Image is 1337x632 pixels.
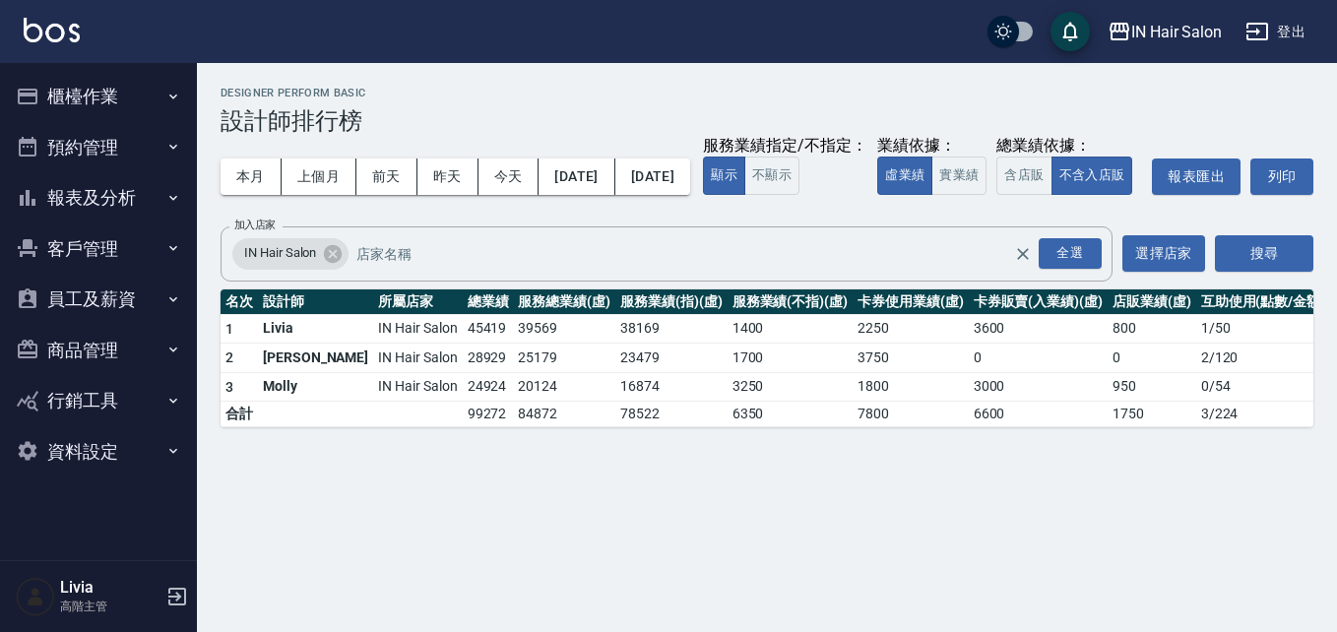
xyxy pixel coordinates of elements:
[221,158,282,195] button: 本月
[8,122,189,173] button: 預約管理
[234,218,276,232] label: 加入店家
[232,243,328,263] span: IN Hair Salon
[728,402,853,427] td: 6350
[1238,14,1313,50] button: 登出
[373,344,462,373] td: IN Hair Salon
[969,372,1108,402] td: 3000
[463,402,514,427] td: 99272
[8,325,189,376] button: 商品管理
[1196,372,1330,402] td: 0 / 54
[1152,158,1241,195] button: 報表匯出
[996,157,1051,195] button: 含店販
[877,157,932,195] button: 虛業績
[356,158,417,195] button: 前天
[853,372,969,402] td: 1800
[1108,314,1196,344] td: 800
[969,289,1108,315] th: 卡券販賣(入業績)(虛)
[8,172,189,223] button: 報表及分析
[1039,238,1102,269] div: 全選
[60,598,160,615] p: 高階主管
[1215,235,1313,272] button: 搜尋
[258,289,373,315] th: 設計師
[373,372,462,402] td: IN Hair Salon
[539,158,614,195] button: [DATE]
[351,236,1048,271] input: 店家名稱
[1250,158,1313,195] button: 列印
[1196,402,1330,427] td: 3 / 224
[853,314,969,344] td: 2250
[996,136,1142,157] div: 總業績依據：
[282,158,356,195] button: 上個月
[615,402,728,427] td: 78522
[615,314,728,344] td: 38169
[615,289,728,315] th: 服務業績(指)(虛)
[728,344,853,373] td: 1700
[513,314,615,344] td: 39569
[1035,234,1106,273] button: Open
[853,402,969,427] td: 7800
[373,314,462,344] td: IN Hair Salon
[969,344,1108,373] td: 0
[221,107,1313,135] h3: 設計師排行榜
[615,344,728,373] td: 23479
[417,158,478,195] button: 昨天
[478,158,540,195] button: 今天
[225,321,233,337] span: 1
[728,314,853,344] td: 1400
[1108,289,1196,315] th: 店販業績(虛)
[969,402,1108,427] td: 6600
[1108,344,1196,373] td: 0
[969,314,1108,344] td: 3600
[225,379,233,395] span: 3
[258,314,373,344] td: Livia
[615,372,728,402] td: 16874
[728,289,853,315] th: 服務業績(不指)(虛)
[16,577,55,616] img: Person
[463,289,514,315] th: 總業績
[1108,402,1196,427] td: 1750
[225,349,233,365] span: 2
[615,158,690,195] button: [DATE]
[1009,240,1037,268] button: Clear
[703,136,867,157] div: 服務業績指定/不指定：
[853,289,969,315] th: 卡券使用業績(虛)
[258,372,373,402] td: Molly
[728,372,853,402] td: 3250
[1122,235,1205,272] button: 選擇店家
[463,372,514,402] td: 24924
[60,578,160,598] h5: Livia
[1196,314,1330,344] td: 1 / 50
[8,71,189,122] button: 櫃檯作業
[8,223,189,275] button: 客戶管理
[877,136,987,157] div: 業績依據：
[8,426,189,477] button: 資料設定
[232,238,349,270] div: IN Hair Salon
[513,289,615,315] th: 服務總業績(虛)
[8,375,189,426] button: 行銷工具
[1131,20,1222,44] div: IN Hair Salon
[744,157,799,195] button: 不顯示
[221,402,258,427] td: 合計
[221,289,258,315] th: 名次
[258,344,373,373] td: [PERSON_NAME]
[513,344,615,373] td: 25179
[703,157,745,195] button: 顯示
[463,314,514,344] td: 45419
[1050,12,1090,51] button: save
[8,274,189,325] button: 員工及薪資
[513,372,615,402] td: 20124
[1196,289,1330,315] th: 互助使用(點數/金額)
[221,289,1330,428] table: a dense table
[1108,372,1196,402] td: 950
[931,157,987,195] button: 實業績
[1196,344,1330,373] td: 2 / 120
[463,344,514,373] td: 28929
[1051,157,1133,195] button: 不含入店販
[221,87,1313,99] h2: Designer Perform Basic
[513,402,615,427] td: 84872
[373,289,462,315] th: 所屬店家
[1100,12,1230,52] button: IN Hair Salon
[853,344,969,373] td: 3750
[24,18,80,42] img: Logo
